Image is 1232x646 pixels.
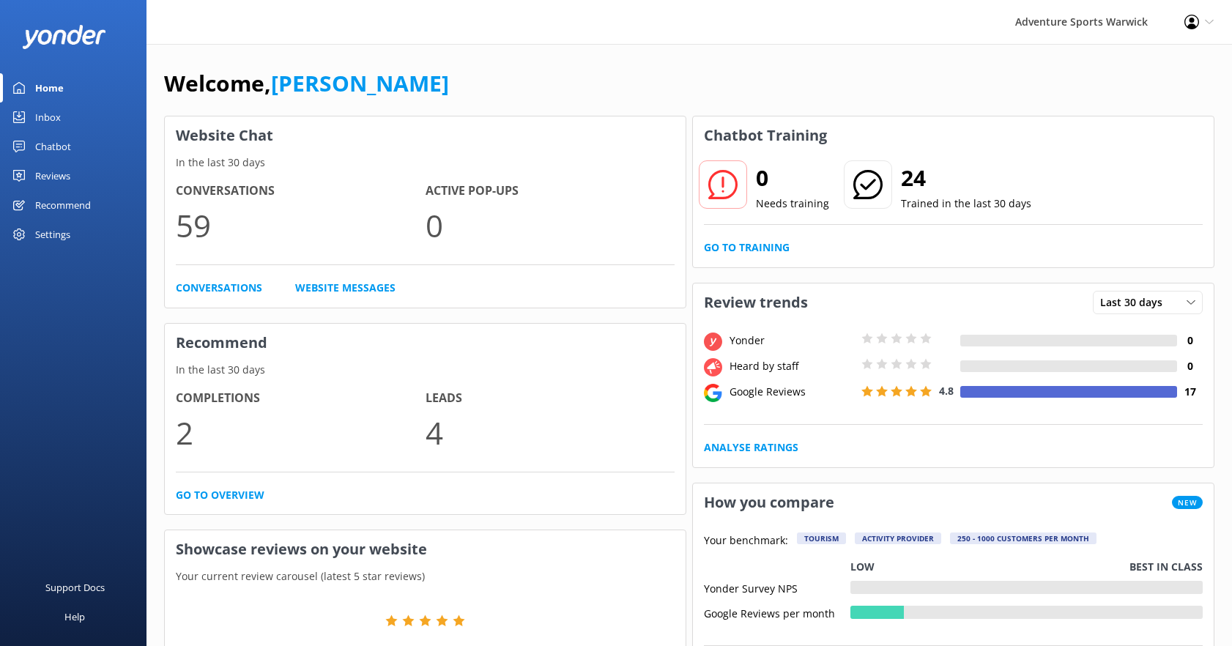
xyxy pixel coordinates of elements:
h3: Recommend [165,324,686,362]
h4: Conversations [176,182,426,201]
a: Analyse Ratings [704,439,798,456]
h3: How you compare [693,483,845,521]
h4: Leads [426,389,675,408]
a: Conversations [176,280,262,296]
span: Last 30 days [1100,294,1171,311]
div: Inbox [35,103,61,132]
div: Home [35,73,64,103]
p: Low [850,559,875,575]
p: Your current review carousel (latest 5 star reviews) [165,568,686,584]
p: 2 [176,408,426,457]
a: Go to Training [704,240,790,256]
a: Website Messages [295,280,396,296]
div: Support Docs [45,573,105,602]
span: 4.8 [939,384,954,398]
h1: Welcome, [164,66,449,101]
img: yonder-white-logo.png [22,25,106,49]
h2: 0 [756,160,829,196]
a: [PERSON_NAME] [271,68,449,98]
p: In the last 30 days [165,362,686,378]
h4: 0 [1177,358,1203,374]
div: Recommend [35,190,91,220]
div: Yonder [726,333,858,349]
span: New [1172,496,1203,509]
div: Google Reviews [726,384,858,400]
p: Needs training [756,196,829,212]
h4: 0 [1177,333,1203,349]
h2: 24 [901,160,1031,196]
p: 0 [426,201,675,250]
div: 250 - 1000 customers per month [950,532,1096,544]
a: Go to overview [176,487,264,503]
div: Help [64,602,85,631]
div: Activity Provider [855,532,941,544]
div: Reviews [35,161,70,190]
div: Yonder Survey NPS [704,581,850,594]
div: Google Reviews per month [704,606,850,619]
h3: Showcase reviews on your website [165,530,686,568]
p: In the last 30 days [165,155,686,171]
h3: Chatbot Training [693,116,838,155]
h4: 17 [1177,384,1203,400]
h3: Website Chat [165,116,686,155]
p: Your benchmark: [704,532,788,550]
div: Heard by staff [726,358,858,374]
div: Chatbot [35,132,71,161]
h4: Completions [176,389,426,408]
p: 59 [176,201,426,250]
h4: Active Pop-ups [426,182,675,201]
h3: Review trends [693,283,819,322]
p: Trained in the last 30 days [901,196,1031,212]
div: Settings [35,220,70,249]
p: 4 [426,408,675,457]
div: Tourism [797,532,846,544]
p: Best in class [1129,559,1203,575]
